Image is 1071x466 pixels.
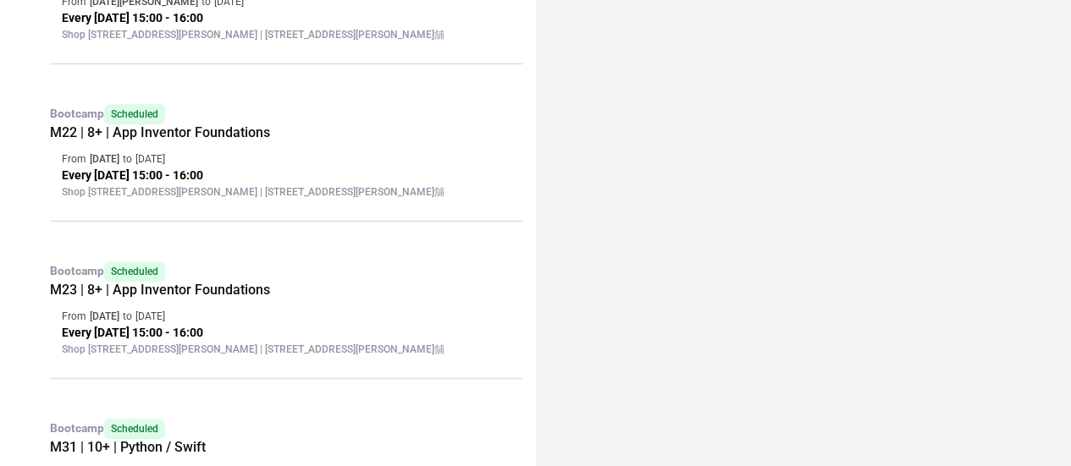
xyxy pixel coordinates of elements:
span: Scheduled [104,419,165,439]
h5: M31 | 10+ | Python / Swift [50,439,522,456]
p: Bootcamp [50,104,522,124]
h5: M22 | 8+ | App Inventor Foundations [50,124,522,141]
p: Bootcamp [50,261,522,282]
p: From [62,309,86,324]
p: Every [DATE] 15:00 - 16:00 [62,167,511,184]
p: From [62,151,86,167]
p: Every [DATE] 15:00 - 16:00 [62,9,511,27]
p: to [123,151,132,167]
p: [DATE] [135,151,165,167]
span: Scheduled [104,261,165,282]
p: Shop [STREET_ADDRESS][PERSON_NAME] | [STREET_ADDRESS][PERSON_NAME]舖 [62,27,511,42]
p: Every [DATE] 15:00 - 16:00 [62,324,511,342]
p: Shop [STREET_ADDRESS][PERSON_NAME] | [STREET_ADDRESS][PERSON_NAME]舖 [62,184,511,200]
p: to [123,309,132,324]
span: Scheduled [104,104,165,124]
p: [DATE] [90,151,119,167]
p: [DATE] [135,309,165,324]
p: [DATE] [90,309,119,324]
p: Bootcamp [50,419,522,439]
p: Shop [STREET_ADDRESS][PERSON_NAME] | [STREET_ADDRESS][PERSON_NAME]舖 [62,342,511,357]
h5: M23 | 8+ | App Inventor Foundations [50,282,522,299]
